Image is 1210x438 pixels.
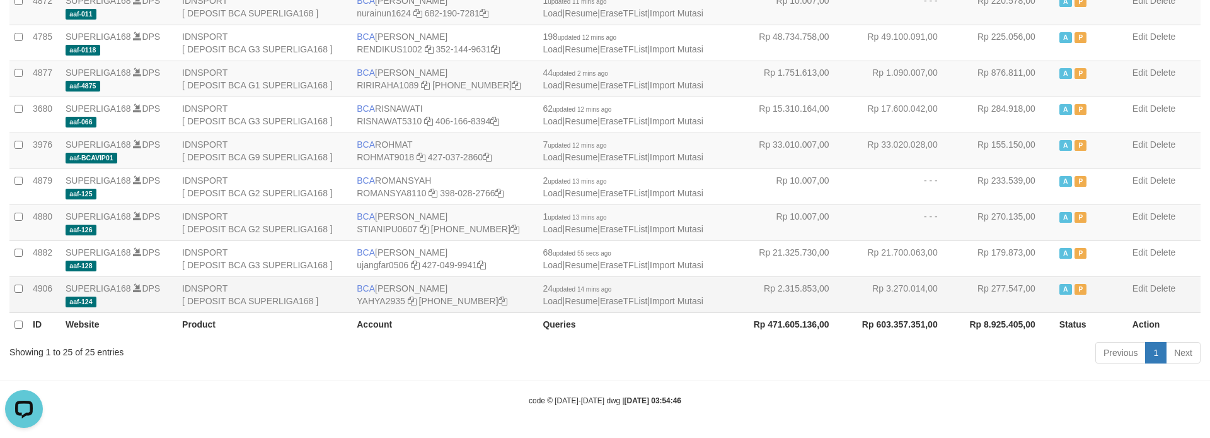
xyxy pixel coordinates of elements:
[66,225,96,235] span: aaf-126
[60,276,177,312] td: DPS
[357,188,426,198] a: ROMANSYA8110
[1132,247,1148,257] a: Edit
[543,139,703,162] span: | | |
[848,204,957,240] td: - - -
[28,133,60,169] td: 3976
[28,240,60,276] td: 4882
[543,283,703,306] span: | | |
[650,8,703,18] a: Import Mutasi
[740,133,848,169] td: Rp 33.010.007,00
[740,312,848,336] th: Rp 471.605.136,00
[352,25,538,61] td: [PERSON_NAME] 352-144-9631
[543,32,703,54] span: | | |
[357,211,375,222] span: BCA
[66,283,131,293] a: SUPERLIGA168
[28,276,60,312] td: 4906
[1166,342,1201,364] a: Next
[1132,104,1148,114] a: Edit
[421,80,430,90] a: Copy RIRIRAHA1089 to clipboard
[543,8,562,18] a: Load
[352,312,538,336] th: Account
[1095,342,1146,364] a: Previous
[957,169,1054,204] td: Rp 233.539,00
[66,297,96,307] span: aaf-124
[565,44,597,54] a: Resume
[60,240,177,276] td: DPS
[66,175,131,186] a: SUPERLIGA168
[565,260,597,270] a: Resume
[490,116,499,126] a: Copy 4061668394 to clipboard
[1150,139,1175,150] a: Delete
[357,175,375,186] span: BCA
[740,25,848,61] td: Rp 48.734.758,00
[1150,104,1175,114] a: Delete
[543,188,562,198] a: Load
[352,276,538,312] td: [PERSON_NAME] [PHONE_NUMBER]
[740,276,848,312] td: Rp 2.315.853,00
[66,153,117,163] span: aaf-BCAVIP01
[543,175,606,186] span: 2
[352,240,538,276] td: [PERSON_NAME] 427-049-9941
[1132,139,1148,150] a: Edit
[177,240,352,276] td: IDNSPORT [ DEPOSIT BCA G3 SUPERLIGA168 ]
[625,396,681,405] strong: [DATE] 03:54:46
[66,32,131,42] a: SUPERLIGA168
[5,5,43,43] button: Open LiveChat chat widget
[1075,140,1087,151] span: Paused
[60,312,177,336] th: Website
[543,211,703,234] span: | | |
[477,260,486,270] a: Copy 4270499941 to clipboard
[1150,68,1175,78] a: Delete
[495,188,504,198] a: Copy 3980282766 to clipboard
[60,61,177,97] td: DPS
[957,97,1054,133] td: Rp 284.918,00
[66,211,131,222] a: SUPERLIGA168
[66,104,131,114] a: SUPERLIGA168
[1132,68,1148,78] a: Edit
[848,25,957,61] td: Rp 49.100.091,00
[553,250,611,257] span: updated 55 secs ago
[357,247,375,257] span: BCA
[1145,342,1167,364] a: 1
[543,104,703,126] span: | | |
[28,312,60,336] th: ID
[424,116,433,126] a: Copy RISNAWAT5310 to clipboard
[357,260,408,270] a: ujangfar0506
[650,224,703,234] a: Import Mutasi
[600,44,647,54] a: EraseTFList
[600,260,647,270] a: EraseTFList
[548,214,606,221] span: updated 13 mins ago
[1054,312,1127,336] th: Status
[66,261,96,271] span: aaf-128
[543,32,616,42] span: 198
[543,283,611,293] span: 24
[491,44,500,54] a: Copy 3521449631 to clipboard
[543,260,562,270] a: Load
[1059,32,1072,43] span: Active
[357,80,418,90] a: RIRIRAHA1089
[66,45,100,56] span: aaf-0118
[565,116,597,126] a: Resume
[1059,284,1072,295] span: Active
[483,152,492,162] a: Copy 4270372860 to clipboard
[480,8,488,18] a: Copy 6821907281 to clipboard
[1150,32,1175,42] a: Delete
[600,80,647,90] a: EraseTFList
[740,240,848,276] td: Rp 21.325.730,00
[420,224,429,234] a: Copy STIANIPU0607 to clipboard
[1132,211,1148,222] a: Edit
[543,247,703,270] span: | | |
[177,169,352,204] td: IDNSPORT [ DEPOSIT BCA G2 SUPERLIGA168 ]
[60,169,177,204] td: DPS
[411,260,420,270] a: Copy ujangfar0506 to clipboard
[1150,247,1175,257] a: Delete
[357,283,375,293] span: BCA
[408,296,417,306] a: Copy YAHYA2935 to clipboard
[740,61,848,97] td: Rp 1.751.613,00
[565,188,597,198] a: Resume
[1132,283,1148,293] a: Edit
[66,247,131,257] a: SUPERLIGA168
[413,8,422,18] a: Copy nurainun1624 to clipboard
[600,224,647,234] a: EraseTFList
[565,8,597,18] a: Resume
